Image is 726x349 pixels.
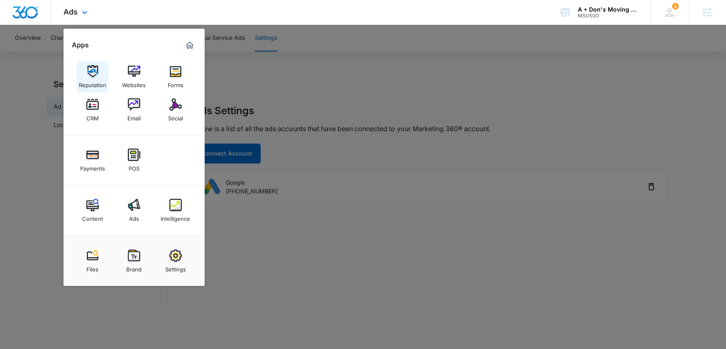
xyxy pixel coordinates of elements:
[578,6,638,13] div: account name
[127,111,141,122] div: Email
[578,13,638,19] div: account id
[80,161,105,172] div: Payments
[165,262,186,273] div: Settings
[672,3,679,10] span: 1
[129,161,139,172] div: POS
[118,94,150,126] a: Email
[161,211,190,222] div: Intelligence
[72,41,89,49] h2: Apps
[118,195,150,226] a: Ads
[129,211,139,222] div: Ads
[77,61,108,93] a: Reputation
[118,144,150,176] a: POS
[168,111,183,122] div: Social
[126,262,142,273] div: Brand
[160,195,191,226] a: Intelligence
[183,39,196,52] a: Marketing 360® Dashboard
[79,78,106,88] div: Reputation
[118,61,150,93] a: Websites
[160,61,191,93] a: Forms
[160,94,191,126] a: Social
[672,3,679,10] div: notifications count
[86,111,99,122] div: CRM
[77,94,108,126] a: CRM
[82,211,103,222] div: Content
[77,245,108,277] a: Files
[64,7,78,16] span: Ads
[122,78,146,88] div: Websites
[168,78,183,88] div: Forms
[160,245,191,277] a: Settings
[86,262,98,273] div: Files
[118,245,150,277] a: Brand
[77,195,108,226] a: Content
[77,144,108,176] a: Payments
